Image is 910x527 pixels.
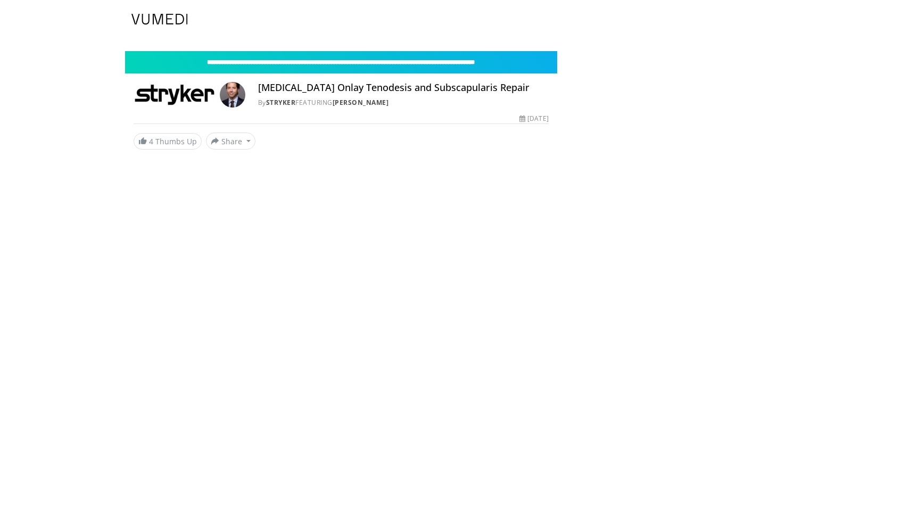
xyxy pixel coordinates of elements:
div: [DATE] [519,114,548,123]
span: 4 [149,136,153,146]
img: Avatar [220,82,245,108]
div: By FEATURING [258,98,549,108]
button: Share [206,133,255,150]
h4: [MEDICAL_DATA] Onlay Tenodesis and Subscapularis Repair [258,82,549,94]
a: Stryker [266,98,296,107]
img: Stryker [134,82,216,108]
a: 4 Thumbs Up [134,133,202,150]
a: [PERSON_NAME] [333,98,389,107]
img: VuMedi Logo [131,14,188,24]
